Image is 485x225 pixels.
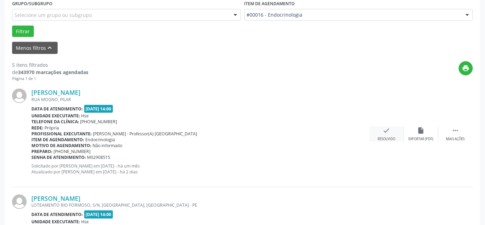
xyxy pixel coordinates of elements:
span: Selecione um grupo ou subgrupo [14,11,92,19]
div: de [12,69,88,76]
img: img [12,89,27,103]
b: Unidade executante: [31,113,80,119]
button: Filtrar [12,26,34,37]
div: Exportar (PDF) [409,137,434,142]
b: Item de agendamento: [31,137,84,143]
b: Rede: [31,125,43,131]
span: Hse [81,219,89,225]
strong: 343970 marcações agendadas [18,69,88,75]
span: M02908515 [87,154,110,160]
b: Senha de atendimento: [31,154,86,160]
b: Preparo: [31,148,52,154]
span: [PERSON_NAME] - Professor(A) [GEOGRAPHIC_DATA] [93,131,197,137]
p: Solicitado por [PERSON_NAME] em [DATE] - há um mês Atualizado por [PERSON_NAME] em [DATE] - há 2 ... [31,163,369,175]
b: Data de atendimento: [31,211,83,217]
button: print [459,61,473,75]
span: [DATE] 14:00 [84,105,113,113]
i: insert_drive_file [417,127,425,134]
div: RUA MOGNO, PILAR [31,97,369,102]
div: Resolvido [378,137,395,142]
span: [DATE] 14:00 [84,210,113,218]
span: Não informado [93,143,123,148]
span: Própria [45,125,59,131]
div: LOTEAMENTO RIO FORMOSO, S/N, [GEOGRAPHIC_DATA], [GEOGRAPHIC_DATA] - PE [31,202,369,208]
i: keyboard_arrow_up [46,44,54,52]
b: Data de atendimento: [31,106,83,112]
img: img [12,195,27,209]
div: Mais ações [446,137,465,142]
i: print [462,64,470,72]
a: [PERSON_NAME] [31,89,80,96]
span: Hse [81,113,89,119]
b: Motivo de agendamento: [31,143,91,148]
i:  [452,127,459,134]
span: #00016 - Endocrinologia [247,11,459,18]
i: check [383,127,390,134]
b: Unidade executante: [31,219,80,225]
div: Página 1 de 1 [12,76,88,82]
div: 5 itens filtrados [12,61,88,69]
b: Telefone da clínica: [31,119,79,125]
b: Profissional executante: [31,131,92,137]
button: Menos filtroskeyboard_arrow_up [12,42,58,54]
span: [PHONE_NUMBER] [54,148,91,154]
span: Endocrinologia [86,137,115,143]
a: [PERSON_NAME] [31,195,80,202]
span: [PHONE_NUMBER] [80,119,117,125]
